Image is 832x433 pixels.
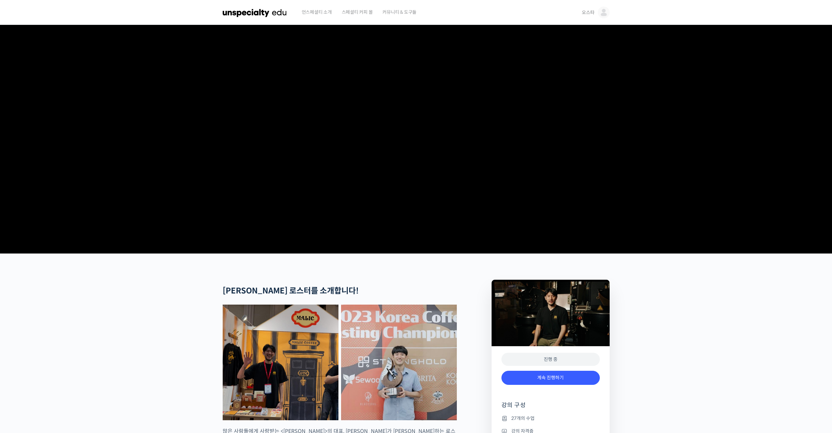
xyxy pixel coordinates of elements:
span: 오스타 [582,9,594,15]
a: 계속 진행하기 [501,371,600,385]
h4: 강의 구성 [501,401,600,414]
div: 진행 중 [501,353,600,366]
strong: [PERSON_NAME] 로스터를 소개합니다! [223,286,359,296]
li: 27개의 수업 [501,414,600,422]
